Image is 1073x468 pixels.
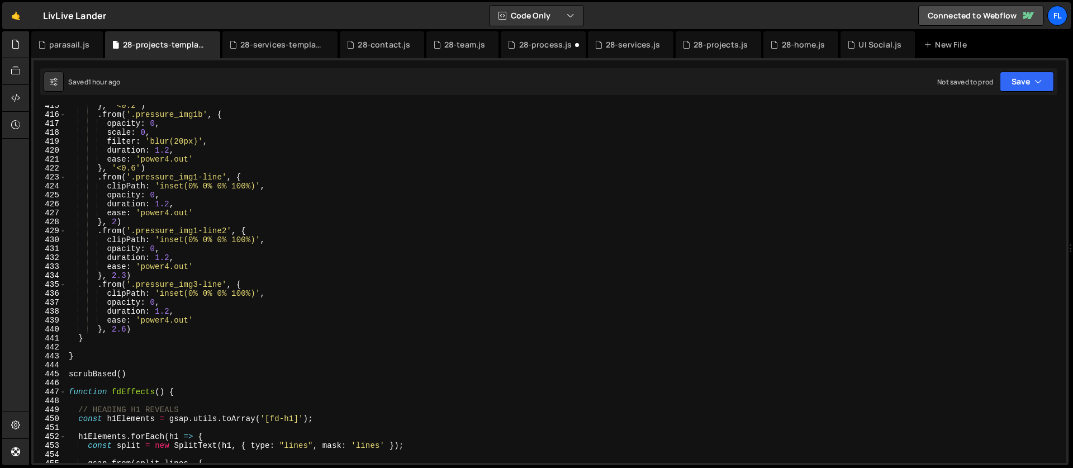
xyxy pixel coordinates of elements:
div: 442 [34,343,67,352]
div: parasail.js [49,39,89,50]
div: 455 [34,459,67,468]
div: 448 [34,396,67,405]
div: 415 [34,101,67,110]
div: 28-projects-template.js [123,39,207,50]
div: 422 [34,164,67,173]
div: 451 [34,423,67,432]
div: 433 [34,262,67,271]
a: 🤙 [2,2,30,29]
div: 454 [34,450,67,459]
a: Connected to Webflow [918,6,1044,26]
div: 417 [34,119,67,128]
div: 441 [34,334,67,343]
div: 420 [34,146,67,155]
div: 430 [34,235,67,244]
div: 431 [34,244,67,253]
div: 421 [34,155,67,164]
div: 426 [34,200,67,209]
div: 437 [34,298,67,307]
div: 439 [34,316,67,325]
div: 432 [34,253,67,262]
div: 449 [34,405,67,414]
div: 446 [34,379,67,387]
div: 453 [34,441,67,450]
div: 434 [34,271,67,280]
div: 428 [34,218,67,226]
div: 1 hour ago [88,77,121,87]
div: 436 [34,289,67,298]
div: 425 [34,191,67,200]
div: 444 [34,361,67,370]
div: 452 [34,432,67,441]
div: 423 [34,173,67,182]
div: 28-home.js [782,39,825,50]
div: Not saved to prod [937,77,993,87]
div: 28-team.js [444,39,486,50]
div: Saved [68,77,120,87]
div: 443 [34,352,67,361]
div: 435 [34,280,67,289]
div: 28-services-template.js [240,39,324,50]
div: 424 [34,182,67,191]
div: UI Social.js [858,39,901,50]
div: 28-contact.js [358,39,410,50]
div: 429 [34,226,67,235]
div: 28-process.js [519,39,572,50]
div: 450 [34,414,67,423]
div: 418 [34,128,67,137]
div: 447 [34,387,67,396]
div: New File [924,39,971,50]
div: 419 [34,137,67,146]
div: 445 [34,370,67,379]
div: 427 [34,209,67,218]
div: LivLive Lander [43,9,106,22]
div: 440 [34,325,67,334]
button: Save [1000,72,1054,92]
a: Fl [1047,6,1067,26]
button: Code Only [490,6,583,26]
div: 416 [34,110,67,119]
div: 28-projects.js [694,39,748,50]
div: 438 [34,307,67,316]
div: 28-services.js [606,39,660,50]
